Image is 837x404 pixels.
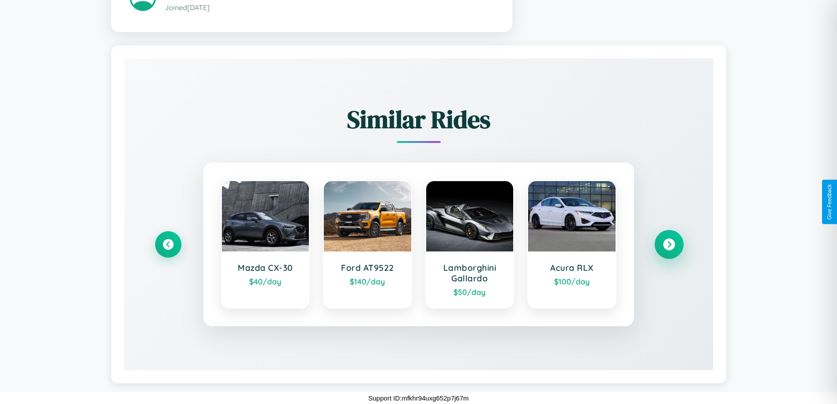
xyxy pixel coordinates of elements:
[537,277,607,286] div: $ 100 /day
[368,392,468,404] p: Support ID: mfkhr94uxg652p7j67m
[333,277,402,286] div: $ 140 /day
[323,180,412,309] a: Ford AT9522$140/day
[231,277,301,286] div: $ 40 /day
[425,180,515,309] a: Lamborghini Gallardo$50/day
[435,262,505,284] h3: Lamborghini Gallardo
[231,262,301,273] h3: Mazda CX-30
[165,1,494,14] p: Joined [DATE]
[221,180,310,309] a: Mazda CX-30$40/day
[537,262,607,273] h3: Acura RLX
[155,102,682,136] h2: Similar Rides
[826,184,833,220] div: Give Feedback
[435,287,505,297] div: $ 50 /day
[333,262,402,273] h3: Ford AT9522
[527,180,616,309] a: Acura RLX$100/day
